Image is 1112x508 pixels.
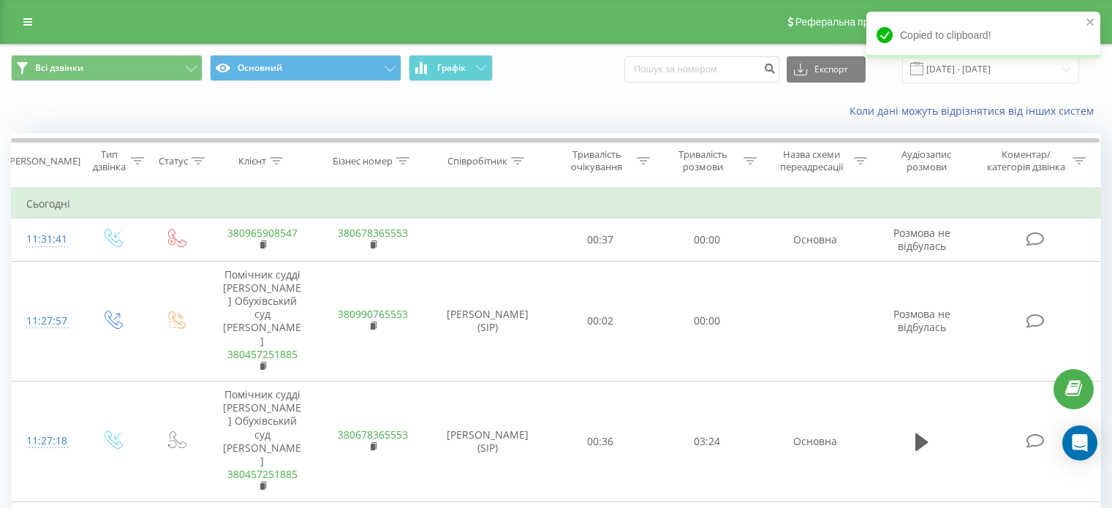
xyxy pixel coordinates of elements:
[983,148,1069,173] div: Коментар/категорія дзвінка
[654,382,760,502] td: 03:24
[654,219,760,261] td: 00:00
[893,226,950,253] span: Розмова не відбулась
[561,148,634,173] div: Тривалість очікування
[884,148,969,173] div: Аудіозапис розмови
[227,467,298,481] a: 380457251885
[159,155,188,167] div: Статус
[238,155,266,167] div: Клієнт
[437,63,466,73] span: Графік
[760,219,870,261] td: Основна
[447,155,507,167] div: Співробітник
[850,104,1101,118] a: Коли дані можуть відрізнятися вiд інших систем
[11,55,203,81] button: Всі дзвінки
[866,12,1100,58] div: Copied to clipboard!
[210,55,401,81] button: Основний
[548,261,654,382] td: 00:02
[207,261,317,382] td: Помічник судді [PERSON_NAME] Обухівський суд [PERSON_NAME]
[428,261,548,382] td: [PERSON_NAME] (SIP)
[26,225,65,254] div: 11:31:41
[654,261,760,382] td: 00:00
[428,382,548,502] td: [PERSON_NAME] (SIP)
[548,382,654,502] td: 00:36
[548,219,654,261] td: 00:37
[760,382,870,502] td: Основна
[207,382,317,502] td: Помічник судді [PERSON_NAME] Обухівський суд [PERSON_NAME]
[409,55,493,81] button: Графік
[227,226,298,240] a: 380965908547
[774,148,850,173] div: Назва схеми переадресації
[338,307,408,321] a: 380990765553
[227,347,298,361] a: 380457251885
[12,189,1101,219] td: Сьогодні
[1086,16,1096,30] button: close
[7,155,80,167] div: [PERSON_NAME]
[667,148,740,173] div: Тривалість розмови
[1062,425,1097,460] div: Open Intercom Messenger
[338,428,408,441] a: 380678365553
[624,56,779,83] input: Пошук за номером
[92,148,126,173] div: Тип дзвінка
[26,307,65,335] div: 11:27:57
[35,62,83,74] span: Всі дзвінки
[795,16,903,28] span: Реферальна програма
[26,427,65,455] div: 11:27:18
[333,155,393,167] div: Бізнес номер
[338,226,408,240] a: 380678365553
[893,307,950,334] span: Розмова не відбулась
[787,56,866,83] button: Експорт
